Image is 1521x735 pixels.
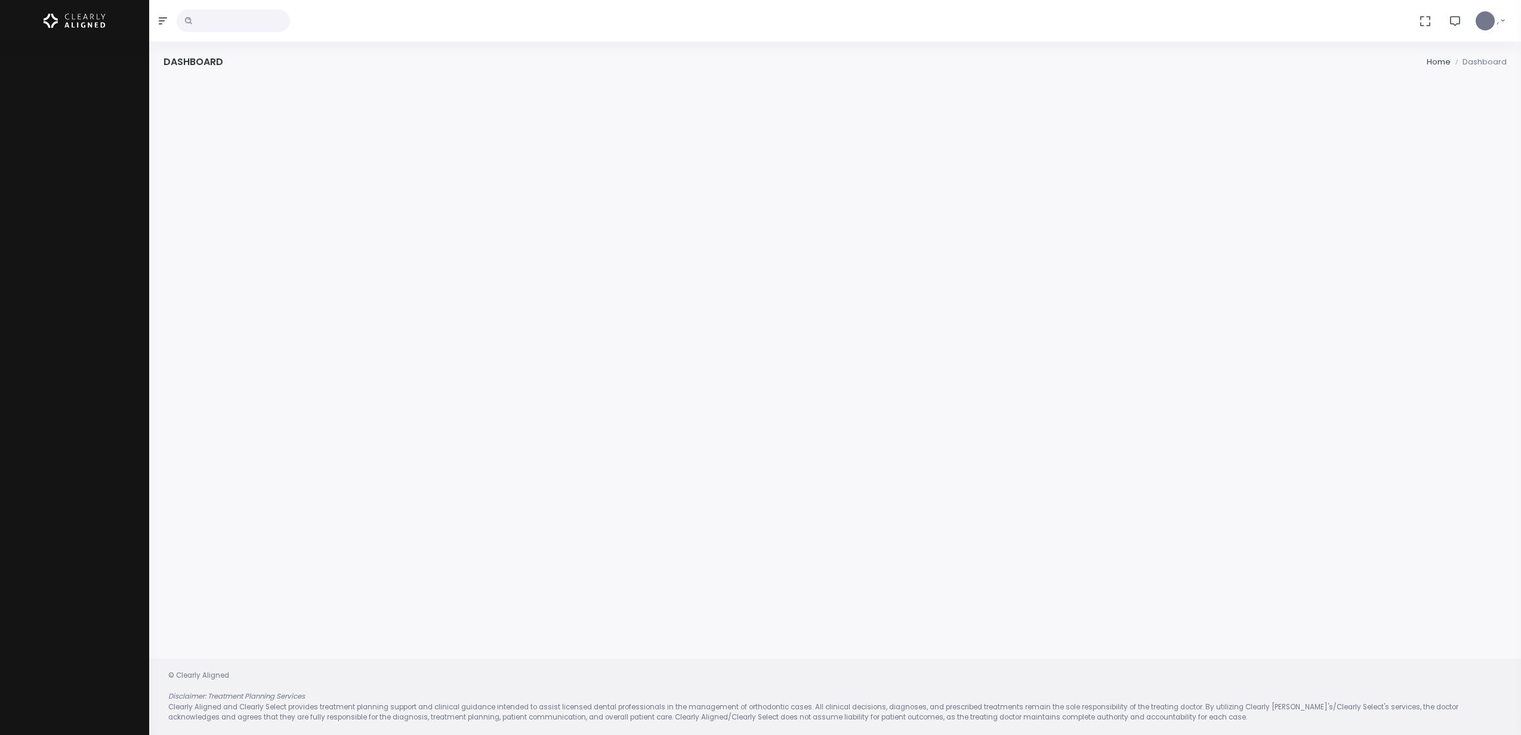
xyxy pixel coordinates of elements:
[156,671,1514,723] div: © Clearly Aligned Clearly Aligned and Clearly Select provides treatment planning support and clin...
[44,8,106,33] img: Logo Horizontal
[1427,56,1451,68] li: Home
[168,691,305,701] em: Disclaimer: Treatment Planning Services
[1497,15,1499,27] span: ,
[163,56,223,67] h4: Dashboard
[1451,56,1507,68] li: Dashboard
